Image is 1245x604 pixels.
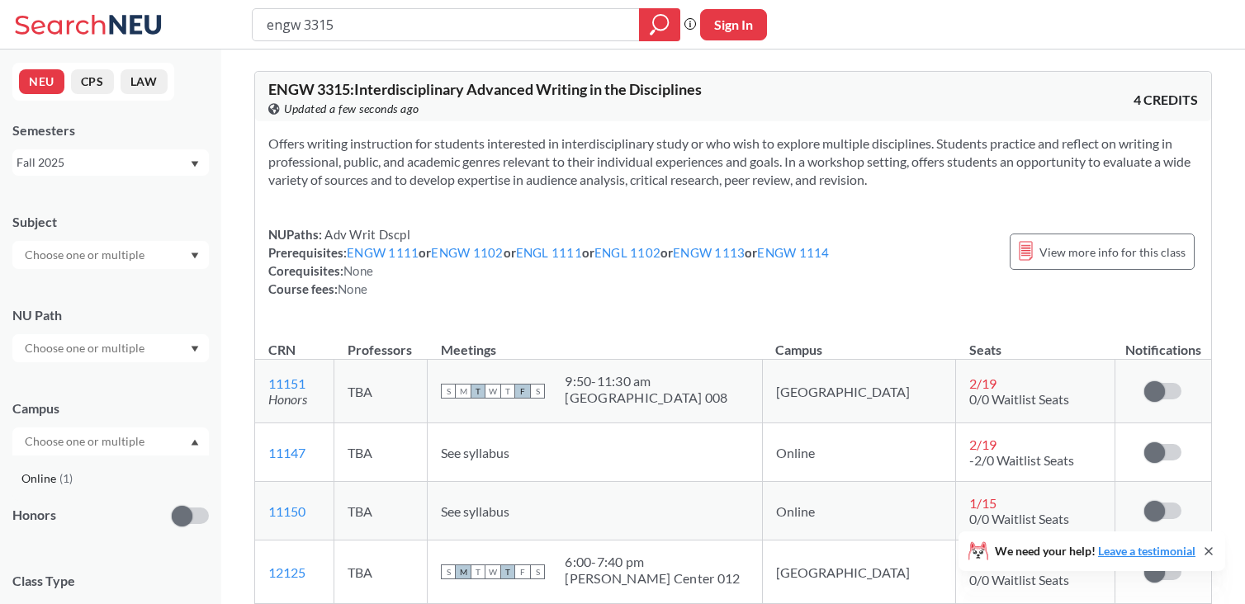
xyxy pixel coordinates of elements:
span: 4 CREDITS [1134,91,1198,109]
span: See syllabus [441,445,509,460]
div: [GEOGRAPHIC_DATA] 008 [565,389,727,406]
td: TBA [334,540,428,604]
input: Choose one or multiple [17,245,155,265]
span: -2/0 Waitlist Seats [969,452,1074,468]
div: Fall 2025 [17,153,189,172]
svg: Dropdown arrow [191,161,199,168]
div: Dropdown arrow [12,334,209,362]
svg: magnifying glass [650,13,670,36]
th: Professors [334,324,428,360]
span: M [456,564,471,579]
div: magnifying glass [639,8,680,41]
a: 12125 [268,564,305,580]
th: Notifications [1115,324,1211,360]
div: NU Path [12,306,209,324]
a: 11147 [268,445,305,460]
span: S [530,384,545,399]
button: CPS [71,69,114,94]
td: TBA [334,360,428,423]
a: 11150 [268,503,305,519]
a: ENGW 1102 [431,245,503,260]
span: M [456,384,471,399]
div: Dropdown arrowOnline(1) [12,427,209,455]
span: 1 / 15 [969,495,996,511]
a: ENGW 1111 [347,245,419,260]
td: TBA [334,482,428,540]
span: W [485,564,500,579]
td: [GEOGRAPHIC_DATA] [762,540,956,604]
th: Campus [762,324,956,360]
div: Campus [12,399,209,418]
a: 11151 [268,375,305,391]
span: T [500,564,515,579]
input: Choose one or multiple [17,338,155,358]
span: 0/0 Waitlist Seats [969,572,1069,587]
span: We need your help! [995,545,1195,557]
td: TBA [334,423,428,482]
td: Online [762,423,956,482]
span: See syllabus [441,503,509,519]
th: Meetings [428,324,762,360]
span: Online [21,470,59,488]
a: ENGW 1113 [673,245,745,260]
div: 6:00 - 7:40 pm [565,554,740,570]
span: 0/0 Waitlist Seats [969,511,1069,526]
div: Dropdown arrow [12,241,209,269]
input: Class, professor, course number, "phrase" [265,11,627,39]
div: Subject [12,213,209,231]
button: Sign In [700,9,767,40]
span: ENGW 3315 : Interdisciplinary Advanced Writing in the Disciplines [268,80,702,98]
p: Honors [12,506,56,525]
span: Class Type [12,572,209,590]
button: LAW [121,69,168,94]
span: 2 / 19 [969,375,996,391]
span: T [471,564,485,579]
span: F [515,384,530,399]
a: ENGW 1114 [757,245,829,260]
button: NEU [19,69,64,94]
svg: Dropdown arrow [191,346,199,352]
a: Leave a testimonial [1098,544,1195,558]
section: Offers writing instruction for students interested in interdisciplinary study or who wish to expl... [268,134,1198,189]
span: 0/0 Waitlist Seats [969,391,1069,407]
th: Seats [956,324,1115,360]
span: ( 1 ) [59,471,73,485]
div: Semesters [12,121,209,139]
span: None [343,263,373,278]
input: Choose one or multiple [17,432,155,451]
span: F [515,564,530,579]
div: CRN [268,341,296,359]
svg: Dropdown arrow [191,252,199,259]
svg: Dropdown arrow [191,439,199,446]
span: None [338,281,367,296]
span: T [471,384,485,399]
span: Adv Writ Dscpl [322,227,410,242]
div: [PERSON_NAME] Center 012 [565,570,740,587]
div: NUPaths: Prerequisites: or or or or or Corequisites: Course fees: [268,225,830,298]
span: T [500,384,515,399]
div: 9:50 - 11:30 am [565,373,727,389]
a: ENGL 1102 [594,245,660,260]
td: Online [762,482,956,540]
span: S [441,564,456,579]
a: ENGL 1111 [516,245,582,260]
span: W [485,384,500,399]
span: S [530,564,545,579]
td: [GEOGRAPHIC_DATA] [762,360,956,423]
span: Updated a few seconds ago [284,100,419,118]
span: 2 / 19 [969,436,996,452]
span: S [441,384,456,399]
div: Fall 2025Dropdown arrow [12,149,209,176]
span: View more info for this class [1039,242,1186,262]
i: Honors [268,391,307,407]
